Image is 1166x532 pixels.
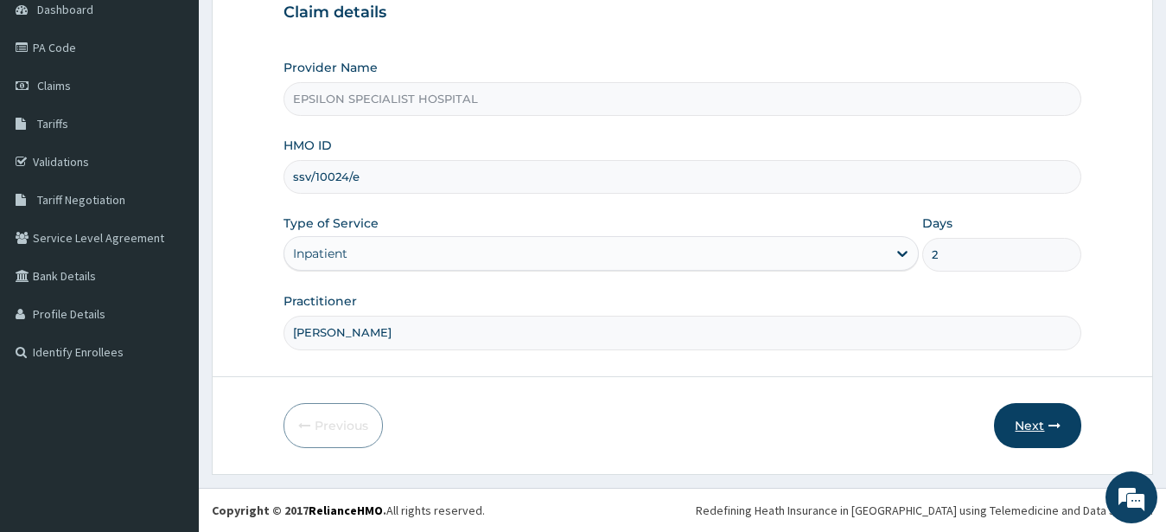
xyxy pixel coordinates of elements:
[994,403,1081,448] button: Next
[284,9,325,50] div: Minimize live chat window
[922,215,953,232] label: Days
[37,2,93,17] span: Dashboard
[37,78,71,93] span: Claims
[284,59,378,76] label: Provider Name
[37,116,68,131] span: Tariffs
[100,157,239,332] span: We're online!
[284,3,1082,22] h3: Claim details
[32,87,70,130] img: d_794563401_company_1708531726252_794563401
[284,316,1082,349] input: Enter Name
[199,488,1166,532] footer: All rights reserved.
[696,502,1153,519] div: Redefining Heath Insurance in [GEOGRAPHIC_DATA] using Telemedicine and Data Science!
[90,97,290,119] div: Chat with us now
[284,403,383,448] button: Previous
[293,245,347,262] div: Inpatient
[284,137,332,154] label: HMO ID
[212,503,386,518] strong: Copyright © 2017 .
[9,351,329,412] textarea: Type your message and hit 'Enter'
[284,292,357,310] label: Practitioner
[37,192,125,208] span: Tariff Negotiation
[284,160,1082,194] input: Enter HMO ID
[284,215,379,232] label: Type of Service
[309,503,383,518] a: RelianceHMO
